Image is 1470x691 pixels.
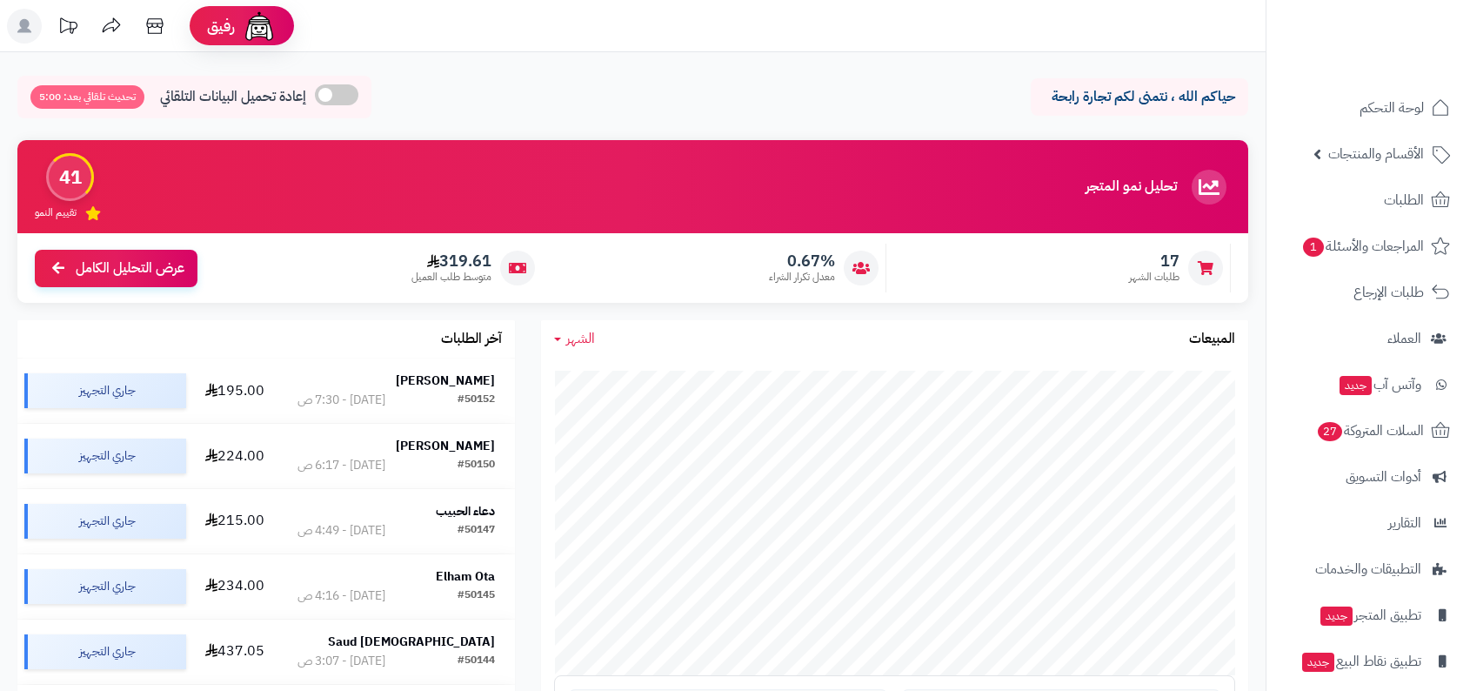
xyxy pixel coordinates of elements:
div: [DATE] - 4:16 ص [297,587,385,605]
div: #50147 [458,522,495,540]
strong: [PERSON_NAME] [396,372,495,390]
span: أدوات التسويق [1346,465,1421,489]
a: وآتس آبجديد [1277,364,1460,406]
p: حياكم الله ، نتمنى لكم تجارة رابحة [1044,87,1235,107]
a: التطبيقات والخدمات [1277,548,1460,590]
span: التقارير [1388,511,1421,535]
td: 195.00 [193,359,277,423]
span: العملاء [1387,326,1421,351]
a: لوحة التحكم [1277,87,1460,129]
span: 27 [1318,422,1342,441]
div: جاري التجهيز [24,373,186,408]
td: 224.00 [193,424,277,488]
div: جاري التجهيز [24,439,186,473]
a: التقارير [1277,502,1460,544]
h3: تحليل نمو المتجر [1086,179,1177,195]
div: #50150 [458,457,495,474]
div: [DATE] - 6:17 ص [297,457,385,474]
a: أدوات التسويق [1277,456,1460,498]
div: جاري التجهيز [24,569,186,604]
span: لوحة التحكم [1360,96,1424,120]
span: 0.67% [769,252,835,271]
span: 17 [1129,252,1179,271]
div: [DATE] - 7:30 ص [297,392,385,409]
div: [DATE] - 4:49 ص [297,522,385,540]
span: متوسط طلب العميل [411,270,491,285]
span: جديد [1320,607,1353,626]
strong: [DEMOGRAPHIC_DATA] Saud [328,633,495,651]
a: تحديثات المنصة [46,9,90,48]
div: جاري التجهيز [24,634,186,669]
div: [DATE] - 3:07 ص [297,653,385,670]
a: العملاء [1277,318,1460,359]
div: #50145 [458,587,495,605]
h3: المبيعات [1189,332,1235,347]
span: الشهر [566,328,595,349]
strong: [PERSON_NAME] [396,437,495,455]
span: الطلبات [1384,188,1424,212]
span: طلبات الإرجاع [1353,280,1424,305]
span: تحديث تلقائي بعد: 5:00 [30,85,144,109]
span: جديد [1340,376,1372,395]
a: تطبيق المتجرجديد [1277,594,1460,636]
a: طلبات الإرجاع [1277,272,1460,313]
span: الأقسام والمنتجات [1328,142,1424,166]
img: ai-face.png [242,9,277,44]
div: #50152 [458,392,495,409]
a: السلات المتروكة27 [1277,410,1460,452]
span: رفيق [207,16,235,37]
span: معدل تكرار الشراء [769,270,835,285]
td: 234.00 [193,554,277,619]
span: 319.61 [411,252,491,271]
span: تطبيق المتجر [1319,603,1421,627]
span: طلبات الشهر [1129,270,1179,285]
span: جديد [1302,653,1334,672]
div: #50144 [458,653,495,670]
strong: دعاء الحبيب [436,502,495,520]
span: عرض التحليل الكامل [76,258,184,278]
h3: آخر الطلبات [441,332,502,347]
span: وآتس آب [1338,372,1421,397]
span: إعادة تحميل البيانات التلقائي [160,87,306,107]
a: عرض التحليل الكامل [35,250,197,287]
a: الشهر [554,329,595,349]
a: الطلبات [1277,179,1460,221]
strong: Elham Ota [436,567,495,586]
span: تطبيق نقاط البيع [1300,649,1421,674]
div: جاري التجهيز [24,504,186,539]
span: التطبيقات والخدمات [1315,557,1421,581]
a: المراجعات والأسئلة1 [1277,225,1460,267]
span: المراجعات والأسئلة [1301,234,1424,258]
td: 215.00 [193,489,277,553]
span: السلات المتروكة [1316,419,1424,443]
span: تقييم النمو [35,205,77,220]
td: 437.05 [193,620,277,684]
span: 1 [1303,238,1324,257]
a: تطبيق نقاط البيعجديد [1277,641,1460,682]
